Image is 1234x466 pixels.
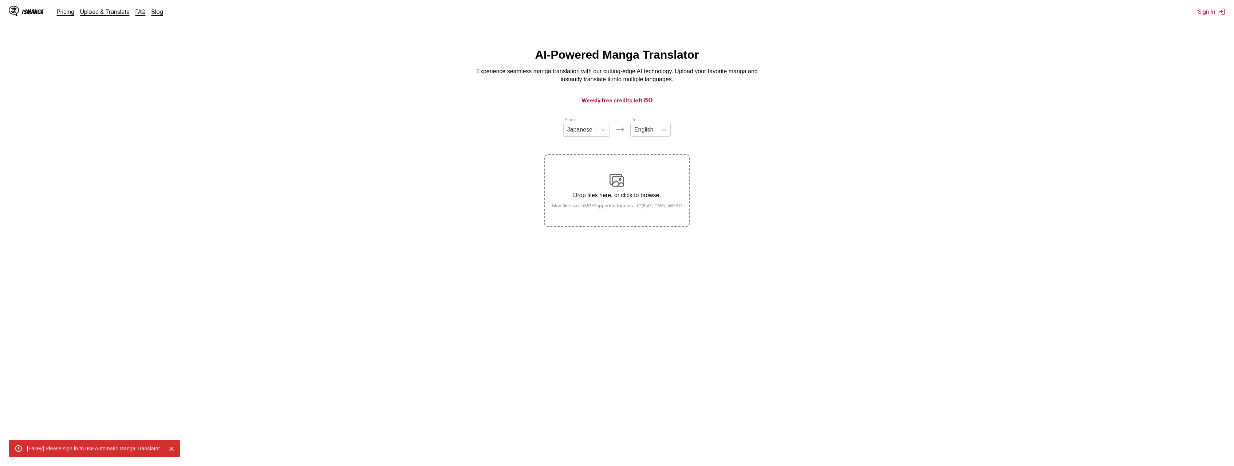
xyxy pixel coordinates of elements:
[57,8,74,15] a: Pricing
[151,8,163,15] a: Blog
[80,8,130,15] a: Upload & Translate
[9,6,57,17] a: IsManga LogoIsManga
[17,95,1217,105] h3: Weekly free credits left:
[632,117,636,122] label: To
[546,203,688,208] small: Max file size: 5MB • Supported formats: JP(E)G, PNG, WEBP
[472,67,763,84] p: Experience seamless manga translation with our cutting-edge AI technology. Upload your favorite m...
[1218,8,1225,15] img: Sign out
[535,48,699,62] h1: AI-Powered Manga Translator
[135,8,146,15] a: FAQ
[565,117,575,122] label: From
[9,6,19,16] img: IsManga Logo
[1198,8,1225,15] button: Sign In
[22,8,44,15] div: IsManga
[616,125,624,134] img: Languages icon
[546,192,688,199] p: Drop files here, or click to browse.
[644,96,653,104] span: 80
